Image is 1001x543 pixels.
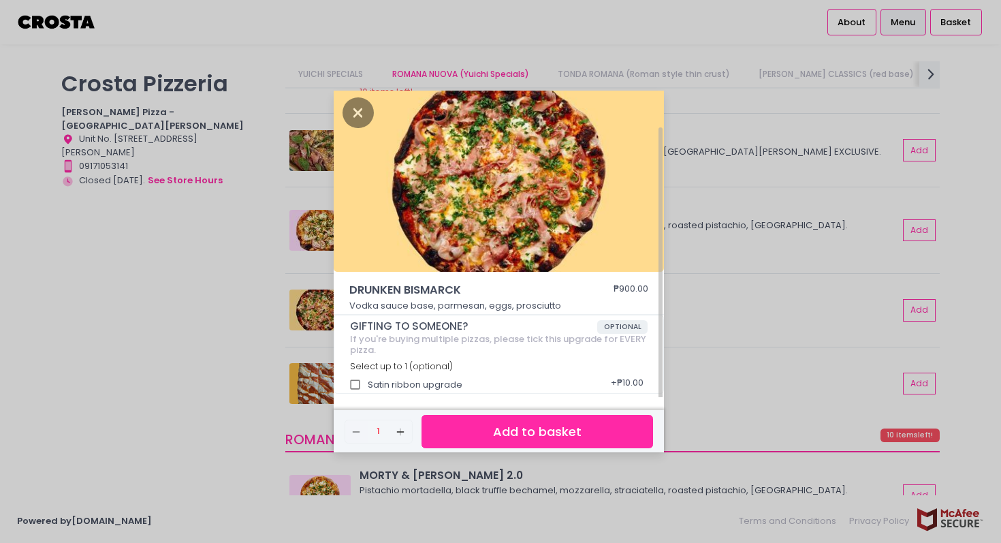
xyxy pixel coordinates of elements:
div: + ₱10.00 [606,372,648,398]
img: DRUNKEN BISMARCK [334,87,664,273]
span: GIFTING TO SOMEONE? [350,320,597,332]
span: OPTIONAL [597,320,648,334]
span: DRUNKEN BISMARCK [349,282,574,298]
p: Vodka sauce base, parmesan, eggs, prosciutto [349,299,649,313]
button: Add to basket [422,415,653,448]
span: Select up to 1 (optional) [350,360,453,372]
div: If you're buying multiple pizzas, please tick this upgrade for EVERY pizza. [350,334,648,355]
button: Close [343,105,374,119]
div: ₱900.00 [614,282,648,298]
